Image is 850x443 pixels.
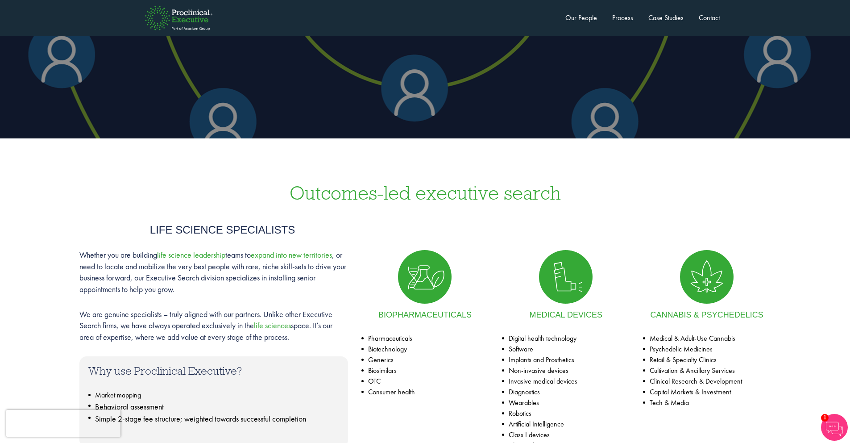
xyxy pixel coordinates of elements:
li: Pharmaceuticals [361,333,489,344]
li: Capital Markets & Investment [643,387,771,397]
span: Simple 2-stage fee structure; weighted towards successful completion [95,414,306,424]
img: Cannabis and alternative medicines [680,250,734,304]
a: life sciences [254,320,291,330]
a: Contact [699,13,720,22]
li: Cultivation & Ancillary Services [643,365,771,376]
a: expand into new territories [251,250,332,260]
li: Invasive medical devices [502,376,630,387]
img: Medical Devices [539,250,593,304]
a: life science leadership [157,250,225,260]
a: Our People [565,13,597,22]
span: 1 [821,414,829,422]
li: Retail & Specialty Clinics [643,355,771,365]
iframe: reCAPTCHA [6,410,120,437]
h3: Outcomes-led executive search [9,183,841,203]
h4: Cannabis & psychedelics [643,311,771,320]
li: Consumer health [361,387,489,397]
p: We are genuine specialists – truly aligned with our partners. Unlike other Executive Search firms... [79,309,348,343]
li: Digital health technology [502,333,630,344]
li: Robotics [502,408,630,419]
li: Software [502,344,630,355]
li: Biosimilars [361,365,489,376]
img: Chatbot [821,414,848,441]
h4: Biopharmaceuticals [361,311,489,320]
li: Implants and Prosthetics [502,355,630,365]
li: Wearables [502,397,630,408]
li: Non-invasive devices [502,365,630,376]
li: Tech & Media [643,397,771,408]
li: Generics [361,355,489,365]
li: Diagnostics [502,387,630,397]
p: Whether you are building teams to , or need to locate and mobilize the very best people with rare... [79,249,348,295]
li: Artificial Intelligence [502,419,630,430]
li: Psychedelic Medicines [643,344,771,355]
h4: Medical Devices [502,311,630,320]
span: Behavioral assessment [95,401,164,412]
a: Process [612,13,633,22]
li: Biotechnology [361,344,489,355]
li: Clinical Research & Development [643,376,771,387]
h4: Life science specialists [150,224,419,236]
h3: Why use Proclinical Executive? [88,365,339,376]
img: Biopharmaceuticals [398,250,452,304]
li: Class I devices [502,430,630,440]
span: Market mapping [95,390,141,400]
li: Medical & Adult-Use Cannabis [643,333,771,344]
li: OTC [361,376,489,387]
a: Case Studies [648,13,684,22]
